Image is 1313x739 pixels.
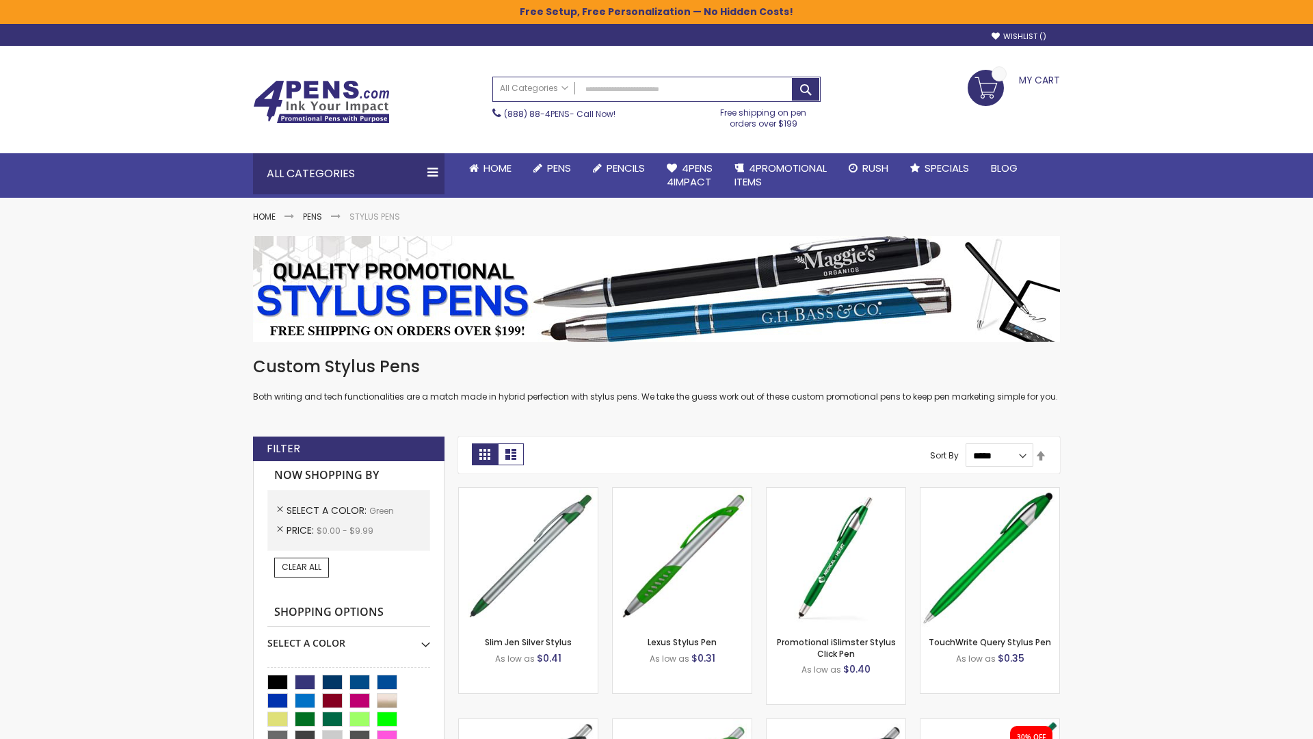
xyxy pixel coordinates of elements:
[493,77,575,100] a: All Categories
[650,653,689,664] span: As low as
[253,356,1060,403] div: Both writing and tech functionalities are a match made in hybrid perfection with stylus pens. We ...
[843,662,871,676] span: $0.40
[369,505,394,517] span: Green
[930,450,959,461] label: Sort By
[303,211,322,222] a: Pens
[899,153,980,183] a: Specials
[500,83,568,94] span: All Categories
[547,161,571,175] span: Pens
[459,718,598,730] a: Boston Stylus Pen-Green
[801,664,841,675] span: As low as
[706,102,821,129] div: Free shipping on pen orders over $199
[485,636,572,648] a: Slim Jen Silver Stylus
[349,211,400,222] strong: Stylus Pens
[998,651,1024,665] span: $0.35
[267,627,430,650] div: Select A Color
[267,598,430,627] strong: Shopping Options
[253,236,1060,342] img: Stylus Pens
[691,651,715,665] span: $0.31
[992,31,1046,42] a: Wishlist
[767,488,905,627] img: Promotional iSlimster Stylus Click Pen-Green
[767,718,905,730] a: Lexus Metallic Stylus Pen-Green
[956,653,996,664] span: As low as
[838,153,899,183] a: Rush
[767,487,905,499] a: Promotional iSlimster Stylus Click Pen-Green
[274,558,329,577] a: Clear All
[613,718,752,730] a: Boston Silver Stylus Pen-Green
[724,153,838,198] a: 4PROMOTIONALITEMS
[253,80,390,124] img: 4Pens Custom Pens and Promotional Products
[282,561,321,573] span: Clear All
[980,153,1029,183] a: Blog
[495,653,535,664] span: As low as
[607,161,645,175] span: Pencils
[656,153,724,198] a: 4Pens4impact
[458,153,522,183] a: Home
[504,108,570,120] a: (888) 88-4PENS
[925,161,969,175] span: Specials
[459,488,598,627] img: Slim Jen Silver Stylus-Green
[991,161,1018,175] span: Blog
[472,443,498,465] strong: Grid
[253,211,276,222] a: Home
[287,523,317,537] span: Price
[920,718,1059,730] a: iSlimster II - Full Color-Green
[929,636,1051,648] a: TouchWrite Query Stylus Pen
[777,636,896,659] a: Promotional iSlimster Stylus Click Pen
[459,487,598,499] a: Slim Jen Silver Stylus-Green
[267,461,430,490] strong: Now Shopping by
[267,441,300,456] strong: Filter
[734,161,827,189] span: 4PROMOTIONAL ITEMS
[522,153,582,183] a: Pens
[537,651,561,665] span: $0.41
[862,161,888,175] span: Rush
[613,488,752,627] img: Lexus Stylus Pen-Green
[667,161,713,189] span: 4Pens 4impact
[582,153,656,183] a: Pencils
[920,487,1059,499] a: TouchWrite Query Stylus Pen-Green
[648,636,717,648] a: Lexus Stylus Pen
[287,504,369,517] span: Select A Color
[253,356,1060,378] h1: Custom Stylus Pens
[613,487,752,499] a: Lexus Stylus Pen-Green
[317,525,373,536] span: $0.00 - $9.99
[920,488,1059,627] img: TouchWrite Query Stylus Pen-Green
[253,153,445,194] div: All Categories
[483,161,512,175] span: Home
[504,108,615,120] span: - Call Now!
